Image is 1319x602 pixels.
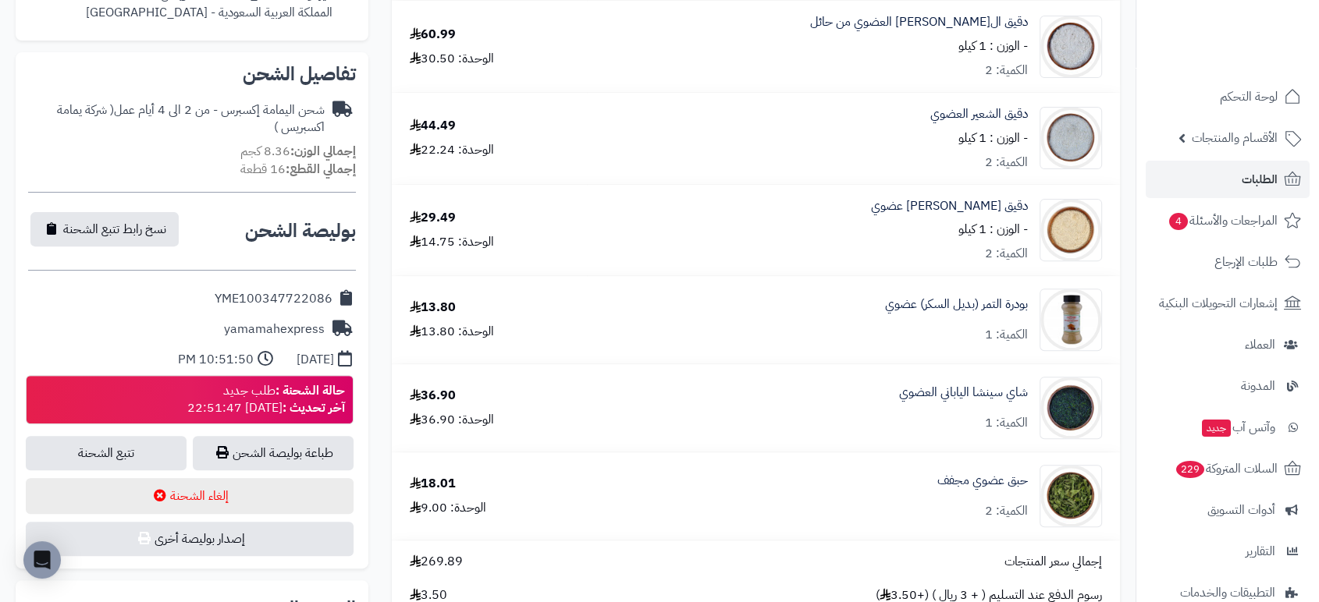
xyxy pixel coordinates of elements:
[26,522,354,556] button: إصدار بوليصة أخرى
[1169,213,1188,230] span: 4
[57,101,325,137] span: ( شركة يمامة اكسبريس )
[410,209,456,227] div: 29.49
[1220,86,1278,108] span: لوحة التحكم
[1146,78,1310,115] a: لوحة التحكم
[283,398,345,417] strong: آخر تحديث :
[410,233,494,251] div: الوحدة: 14.75
[28,65,356,83] h2: تفاصيل الشحن
[410,26,456,44] div: 60.99
[178,351,254,369] div: 10:51:50 PM
[410,323,494,341] div: الوحدة: 13.80
[1176,461,1204,478] span: 229
[1246,540,1275,562] span: التقارير
[410,117,456,135] div: 44.49
[1207,499,1275,521] span: أدوات التسويق
[1146,367,1310,405] a: المدونة
[410,299,456,317] div: 13.80
[885,296,1028,313] a: بودرة التمر (بديل السكر) عضوي
[958,129,1028,147] small: - الوزن : 1 كيلو
[410,387,456,405] div: 36.90
[1146,533,1310,570] a: التقارير
[985,502,1028,520] div: الكمية: 2
[1040,107,1101,169] img: 1694369638-Barley%20Flour%20Organic-90x90.jpg
[1242,168,1278,190] span: الطلبات
[1040,199,1101,261] img: 1693673650-Whole%20Wheat%20Flour%20Hasawi,%20Organic-90x90.jpg
[28,101,325,137] div: شحن اليمامة إكسبرس - من 2 الى 4 أيام عمل
[1200,416,1275,438] span: وآتس آب
[810,13,1028,31] a: دقيق ال[PERSON_NAME] العضوي من حائل
[1146,161,1310,198] a: الطلبات
[26,478,354,514] button: إلغاء الشحنة
[985,245,1028,263] div: الكمية: 2
[1146,450,1310,487] a: السلات المتروكة229
[985,414,1028,432] div: الكمية: 1
[985,326,1028,344] div: الكمية: 1
[1040,377,1101,439] img: 1704604491-Organic%20Sencha%20Tea-90x90.jpg
[410,411,494,429] div: الوحدة: 36.90
[410,553,463,571] span: 269.89
[1146,202,1310,239] a: المراجعات والأسئلة4
[297,351,334,369] div: [DATE]
[1040,16,1101,78] img: 1694543663-Oats%20Flour%20Organic-90x90.jpg
[1168,210,1278,232] span: المراجعات والأسئلة
[930,105,1028,123] a: دقيق الشعير العضوي
[1214,251,1278,273] span: طلبات الإرجاع
[871,197,1028,215] a: دقيق [PERSON_NAME] عضوي
[187,382,345,418] div: طلب جديد [DATE] 22:51:47
[193,436,354,470] a: طباعة بوليصة الشحن
[958,220,1028,239] small: - الوزن : 1 كيلو
[63,220,166,239] span: نسخ رابط تتبع الشحنة
[1146,409,1310,446] a: وآتس آبجديد
[30,212,179,246] button: نسخ رابط تتبع الشحنة
[224,320,325,338] div: yamamahexpress
[1175,458,1278,480] span: السلات المتروكة
[240,160,356,179] small: 16 قطعة
[899,384,1028,402] a: شاي سينشا الياباني العضوي
[985,62,1028,80] div: الكمية: 2
[245,221,356,240] h2: بوليصة الشحن
[410,475,456,493] div: 18.01
[1213,41,1304,74] img: logo-2.png
[410,141,494,159] div: الوحدة: 22.24
[276,381,345,400] strong: حالة الشحنة :
[1004,553,1102,571] span: إجمالي سعر المنتجات
[26,436,187,470] a: تتبع الشحنة
[1146,326,1310,363] a: العملاء
[410,50,494,68] div: الوحدة: 30.50
[985,154,1028,172] div: الكمية: 2
[1040,465,1101,527] img: 1715924332-Wild%20Spearmint-90x90.jpg
[1159,292,1278,314] span: إشعارات التحويلات البنكية
[23,541,61,579] div: Open Intercom Messenger
[1040,289,1101,351] img: 1700932163-Dates%20Powder-90x90.jpg
[1245,334,1275,356] span: العملاء
[240,142,356,161] small: 8.36 كجم
[937,472,1028,490] a: حبق عضوي مجفف
[410,499,486,517] div: الوحدة: 9.00
[1146,285,1310,322] a: إشعارات التحويلات البنكية
[1146,243,1310,281] a: طلبات الإرجاع
[1146,491,1310,529] a: أدوات التسويق
[1192,127,1278,149] span: الأقسام والمنتجات
[958,37,1028,55] small: - الوزن : 1 كيلو
[1241,375,1275,397] span: المدونة
[286,160,356,179] strong: إجمالي القطع:
[290,142,356,161] strong: إجمالي الوزن:
[1202,420,1231,437] span: جديد
[215,290,332,308] div: YME100347722086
